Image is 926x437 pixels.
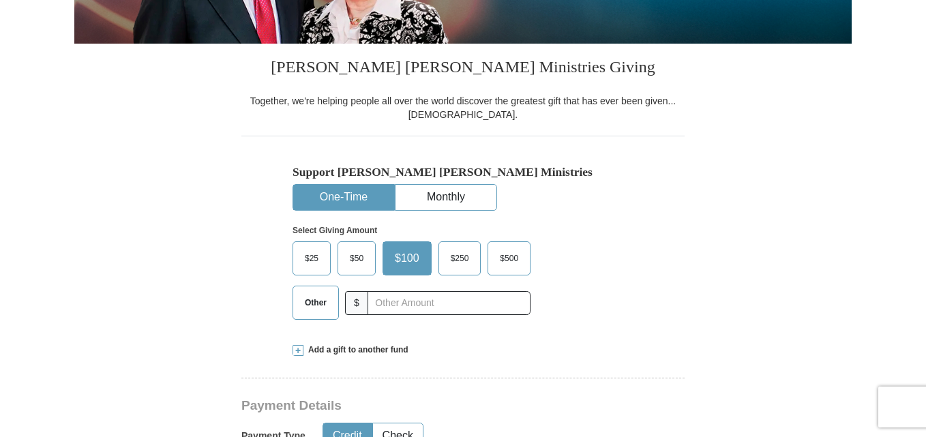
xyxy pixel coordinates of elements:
[444,248,476,269] span: $250
[303,344,408,356] span: Add a gift to another fund
[298,292,333,313] span: Other
[395,185,496,210] button: Monthly
[293,226,377,235] strong: Select Giving Amount
[368,291,531,315] input: Other Amount
[241,398,589,414] h3: Payment Details
[293,185,394,210] button: One-Time
[298,248,325,269] span: $25
[293,165,633,179] h5: Support [PERSON_NAME] [PERSON_NAME] Ministries
[241,94,685,121] div: Together, we're helping people all over the world discover the greatest gift that has ever been g...
[343,248,370,269] span: $50
[388,248,426,269] span: $100
[345,291,368,315] span: $
[493,248,525,269] span: $500
[241,44,685,94] h3: [PERSON_NAME] [PERSON_NAME] Ministries Giving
